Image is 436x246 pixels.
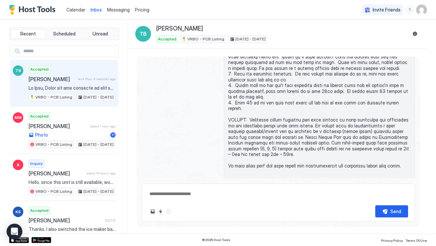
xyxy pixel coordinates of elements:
span: Thanks. I also switched the ice maker back off. We couldn’t get it to work but it was no presser ... [29,226,116,232]
span: Privacy Policy [381,238,403,242]
span: [DATE] - [DATE] [83,142,114,147]
div: tab-group [9,28,119,40]
button: Send [375,205,408,217]
a: Host Tools Logo [9,5,58,15]
a: Inbox [91,6,102,13]
span: Scheduled [53,31,76,37]
span: about 19 hours ago [87,171,116,175]
div: User profile [416,5,427,15]
div: Open Intercom Messenger [7,224,22,239]
span: 11 [111,132,115,137]
span: VRBO - PCB Listing [35,94,72,100]
span: [PERSON_NAME] [156,25,203,33]
button: Reservation information [411,30,419,38]
span: [DATE] - [DATE] [83,189,114,194]
span: Messaging [107,7,130,12]
span: less than 5 seconds ago [78,77,116,81]
button: Quick reply [157,208,164,215]
span: A [17,162,19,168]
span: [DATE] - [DATE] [235,36,266,42]
button: Recent [11,29,46,38]
a: Terms Of Use [405,236,427,243]
button: Upload image [149,208,157,215]
span: [PERSON_NAME] [29,76,75,82]
a: Google Play Store [32,237,51,243]
a: Privacy Policy [381,236,403,243]
span: Accepted [30,66,49,72]
span: KS [15,209,21,215]
span: Lo Ipsu, Dolor sit ame consecte ad elit sed doeiusmo temp. In utl etdolo magnaal enimadm ve quisn... [29,85,116,91]
span: Pricing [135,7,149,13]
div: menu [406,6,414,14]
span: Recent [20,31,36,37]
span: [PERSON_NAME] [29,217,102,224]
span: [PERSON_NAME] [29,123,88,129]
span: about 1 hour ago [90,124,116,128]
span: Unread [93,31,108,37]
a: App Store [9,237,29,243]
span: Terms Of Use [405,238,427,242]
span: Invite Friends [373,7,401,13]
div: Send [390,208,401,215]
span: Accepted [158,36,176,42]
span: MM [14,115,22,121]
span: Photo [35,132,48,138]
span: VRBO - PCB Listing [35,189,72,194]
span: Accepted [30,208,49,213]
span: Hello. since this unit is still available, would you be willing to do a last minute discount on t... [29,179,116,185]
span: [DATE] [105,218,116,223]
a: Messaging [107,6,130,13]
span: [DATE] - [DATE] [83,94,114,100]
span: [PERSON_NAME] [29,170,84,177]
button: Scheduled [47,29,82,38]
span: Accepted [30,113,49,119]
span: © 2025 Host Tools [202,238,230,242]
span: VRBO - PCB Listing [187,36,224,42]
a: Calendar [66,6,85,13]
span: TB [140,30,147,38]
span: Inquiry [30,161,43,167]
input: Input Field [21,46,118,57]
button: Unread [83,29,118,38]
span: Calendar [66,7,85,12]
span: TB [15,68,21,74]
span: Inbox [91,7,102,12]
span: VRBO - PCB Listing [35,142,72,147]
